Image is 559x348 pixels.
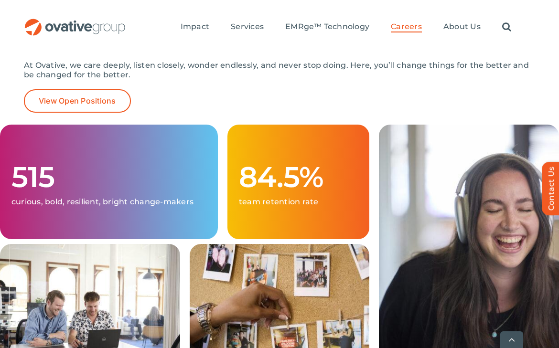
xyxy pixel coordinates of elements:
[24,18,126,27] a: OG_Full_horizontal_RGB
[443,22,481,32] a: About Us
[239,197,358,207] p: team retention rate
[181,22,209,32] a: Impact
[39,96,116,105] span: View Open Positions
[181,12,511,42] nav: Menu
[502,22,511,32] a: Search
[239,162,358,192] h1: 84.5%
[391,22,422,32] a: Careers
[24,89,131,113] a: View Open Positions
[11,162,206,192] h1: 515
[24,61,535,80] p: At Ovative, we care deeply, listen closely, wonder endlessly, and never stop doing. Here, you’ll ...
[285,22,369,32] a: EMRge™ Technology
[231,22,264,32] a: Services
[11,197,206,207] p: curious, bold, resilient, bright change-makers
